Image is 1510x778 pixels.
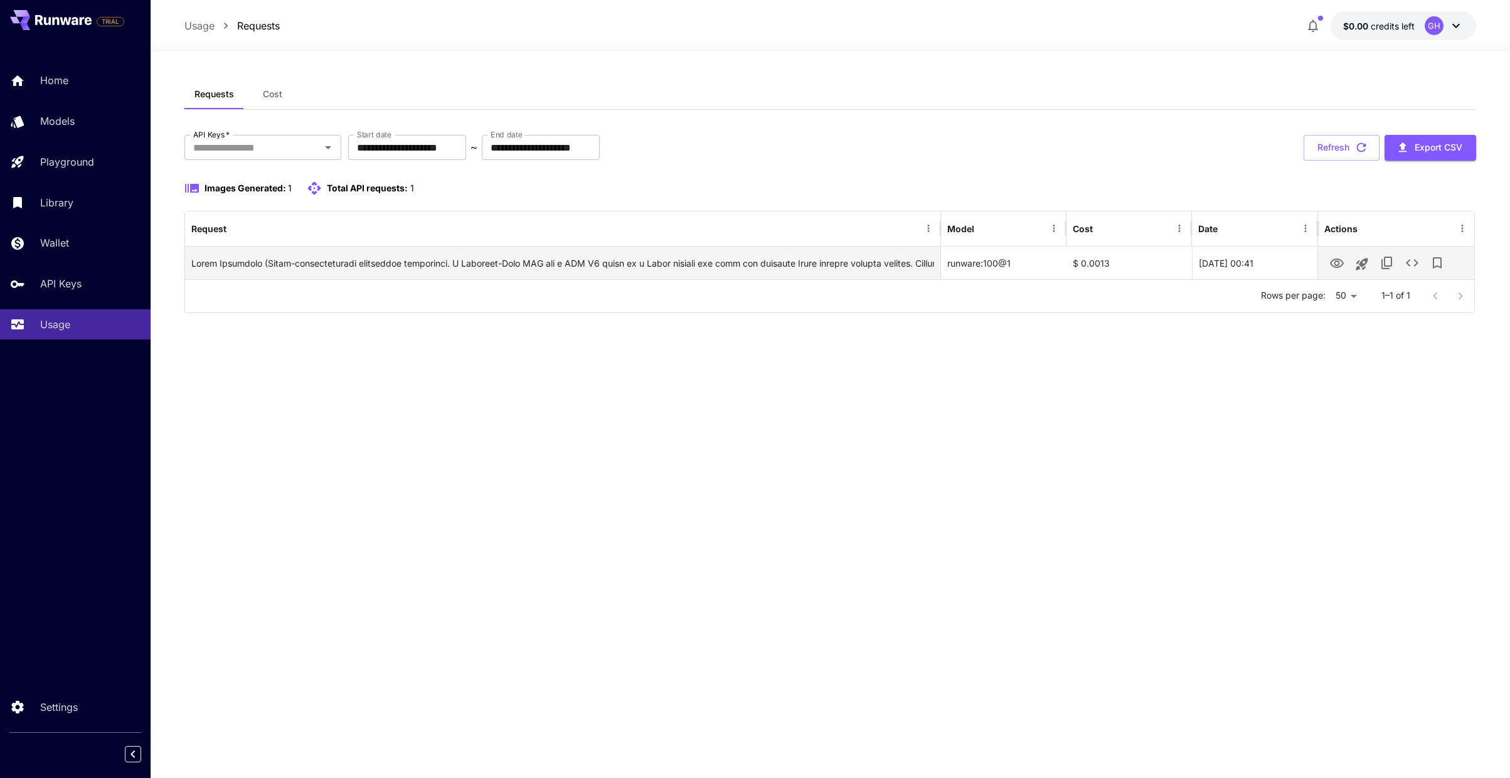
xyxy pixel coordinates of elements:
nav: breadcrumb [184,18,280,33]
button: Export CSV [1385,135,1476,161]
label: Start date [357,129,391,140]
button: See details [1400,250,1425,275]
button: Menu [1297,220,1314,237]
p: Playground [40,154,94,169]
p: API Keys [40,276,82,291]
button: Open [319,139,337,156]
p: Home [40,73,68,88]
div: $0.00 [1343,19,1415,33]
div: Click to copy prompt [191,247,934,279]
button: Sort [1094,220,1112,237]
div: Request [191,223,226,234]
p: Rows per page: [1261,289,1326,302]
span: $0.00 [1343,21,1371,31]
div: Model [947,223,974,234]
p: Models [40,114,75,129]
label: End date [491,129,522,140]
span: Images Generated: [205,183,286,193]
button: Collapse sidebar [125,746,141,762]
button: Menu [1454,220,1471,237]
p: Settings [40,700,78,715]
p: 1–1 of 1 [1381,289,1410,302]
div: Date [1198,223,1218,234]
span: 1 [410,183,414,193]
button: Copy TaskUUID [1374,250,1400,275]
span: Requests [194,88,234,100]
p: Wallet [40,235,69,250]
button: Refresh [1304,135,1380,161]
button: View Image [1324,250,1349,275]
div: Cost [1073,223,1093,234]
a: Usage [184,18,215,33]
p: Library [40,195,73,210]
button: Sort [976,220,993,237]
span: Total API requests: [327,183,408,193]
button: Launch in playground [1349,252,1374,277]
div: 50 [1331,287,1361,305]
p: Usage [40,317,70,332]
span: Cost [263,88,282,100]
button: Add to library [1425,250,1450,275]
div: GH [1425,16,1444,35]
div: runware:100@1 [941,247,1066,279]
div: 28 Aug, 2025 00:41 [1192,247,1317,279]
p: ~ [471,140,477,155]
label: API Keys [193,129,230,140]
span: TRIAL [97,17,124,26]
span: credits left [1371,21,1415,31]
div: $ 0.0013 [1066,247,1192,279]
button: Menu [1045,220,1063,237]
button: Menu [920,220,937,237]
span: 1 [288,183,292,193]
button: $0.00GH [1331,11,1476,40]
div: Actions [1324,223,1358,234]
button: Sort [1219,220,1236,237]
button: Sort [228,220,245,237]
span: Add your payment card to enable full platform functionality. [97,14,124,29]
div: Collapse sidebar [134,743,151,765]
a: Requests [237,18,280,33]
button: Menu [1171,220,1188,237]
